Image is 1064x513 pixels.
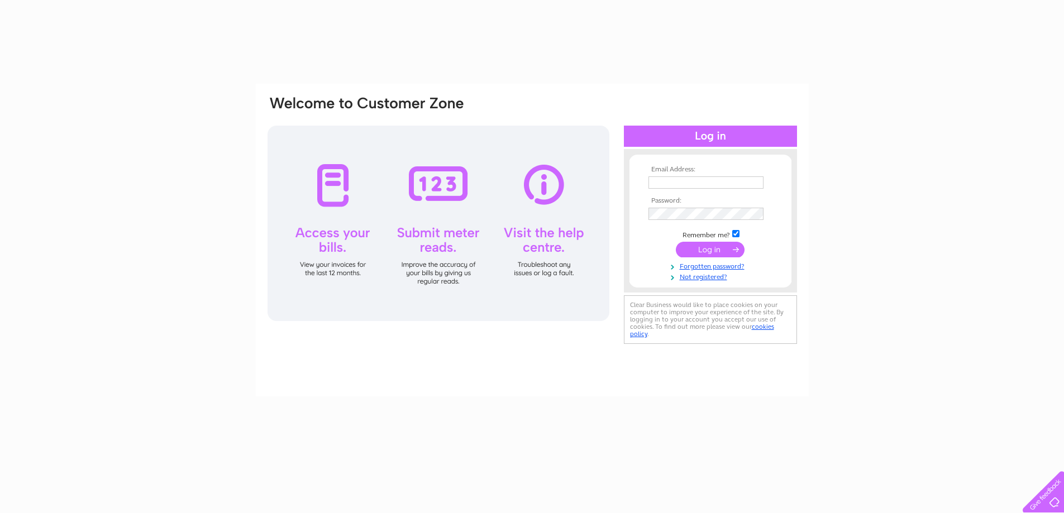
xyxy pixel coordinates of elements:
[646,166,775,174] th: Email Address:
[676,242,745,257] input: Submit
[648,271,775,281] a: Not registered?
[646,228,775,239] td: Remember me?
[648,260,775,271] a: Forgotten password?
[646,197,775,205] th: Password:
[630,323,774,338] a: cookies policy
[624,295,797,344] div: Clear Business would like to place cookies on your computer to improve your experience of the sit...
